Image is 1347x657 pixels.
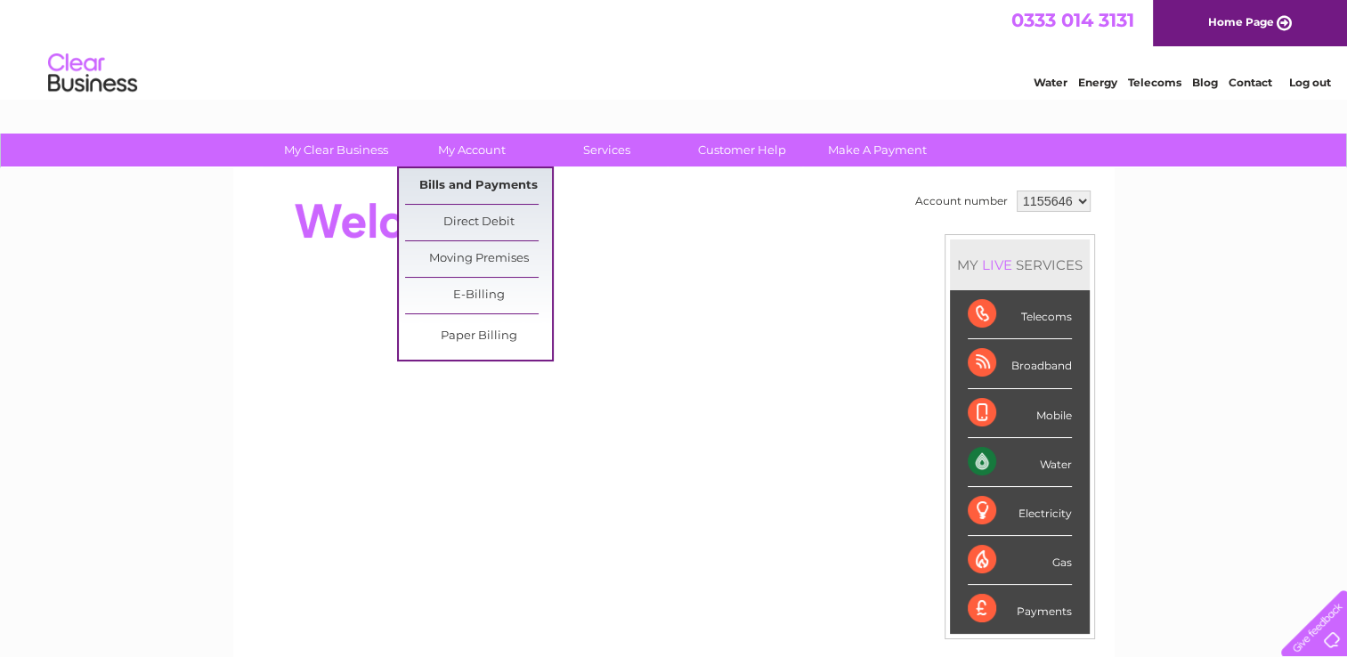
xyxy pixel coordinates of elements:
a: E-Billing [405,278,552,313]
a: Contact [1229,76,1272,89]
a: Customer Help [669,134,816,166]
div: Mobile [968,389,1072,438]
div: MY SERVICES [950,239,1090,290]
div: Clear Business is a trading name of Verastar Limited (registered in [GEOGRAPHIC_DATA] No. 3667643... [254,10,1095,86]
a: Bills and Payments [405,168,552,204]
div: Gas [968,536,1072,585]
a: Direct Debit [405,205,552,240]
a: Services [533,134,680,166]
a: My Account [398,134,545,166]
a: Blog [1192,76,1218,89]
a: Water [1034,76,1067,89]
a: Energy [1078,76,1117,89]
div: Electricity [968,487,1072,536]
a: Paper Billing [405,319,552,354]
div: Broadband [968,339,1072,388]
a: Moving Premises [405,241,552,277]
div: Telecoms [968,290,1072,339]
div: Payments [968,585,1072,633]
a: Telecoms [1128,76,1181,89]
a: 0333 014 3131 [1011,9,1134,31]
div: Water [968,438,1072,487]
a: My Clear Business [263,134,410,166]
img: logo.png [47,46,138,101]
td: Account number [911,186,1012,216]
a: Log out [1288,76,1330,89]
a: Make A Payment [804,134,951,166]
div: LIVE [978,256,1016,273]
